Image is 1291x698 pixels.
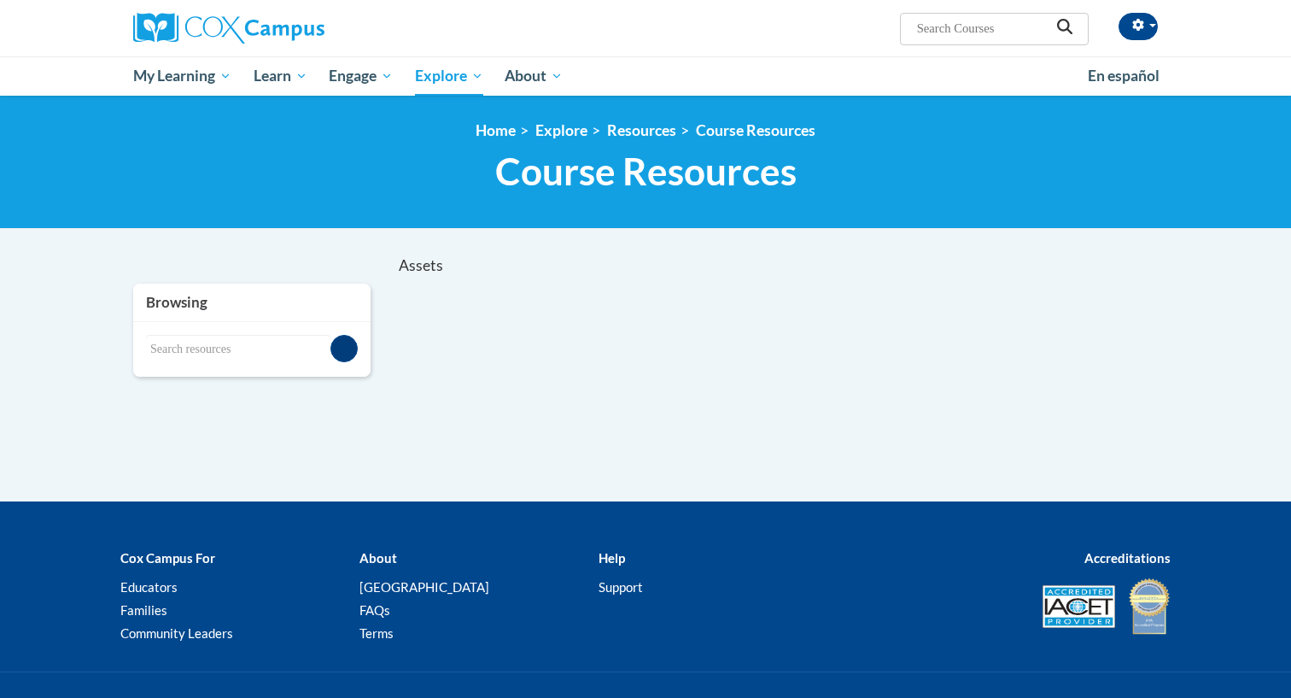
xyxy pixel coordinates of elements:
a: Explore [535,121,587,139]
a: [GEOGRAPHIC_DATA] [359,579,489,595]
button: Search [1052,18,1078,40]
a: My Learning [122,56,242,96]
a: Families [120,602,167,618]
b: Help [599,550,625,566]
span: About [505,66,563,86]
span: En español [1088,67,1160,85]
a: Course Resources [696,121,815,139]
img: Accredited IACET® Provider [1043,585,1115,628]
a: Cox Campus [133,13,458,44]
input: Search resources [146,335,330,364]
a: Engage [318,56,404,96]
span: Learn [254,66,307,86]
a: Terms [359,625,394,641]
span: Engage [329,66,393,86]
a: Community Leaders [120,625,233,641]
button: Search resources [330,335,358,362]
span: My Learning [133,66,231,86]
b: About [359,550,397,566]
h3: Browsing [146,292,358,313]
a: En español [1077,58,1171,94]
span: Explore [415,66,483,86]
a: Resources [607,121,676,139]
div: Main menu [108,56,1183,96]
a: Educators [120,579,178,595]
a: Explore [404,56,494,96]
b: Accreditations [1084,550,1171,566]
a: About [494,56,575,96]
a: Learn [242,56,318,96]
span: Assets [399,256,443,274]
span: Course Resources [495,149,797,194]
b: Cox Campus For [120,550,215,566]
img: Cox Campus [133,13,324,44]
a: Home [476,121,516,139]
a: FAQs [359,602,390,618]
input: Search Courses [915,18,1052,38]
img: IDA® Accredited [1128,577,1171,636]
button: Account Settings [1119,13,1158,40]
a: Support [599,579,643,595]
